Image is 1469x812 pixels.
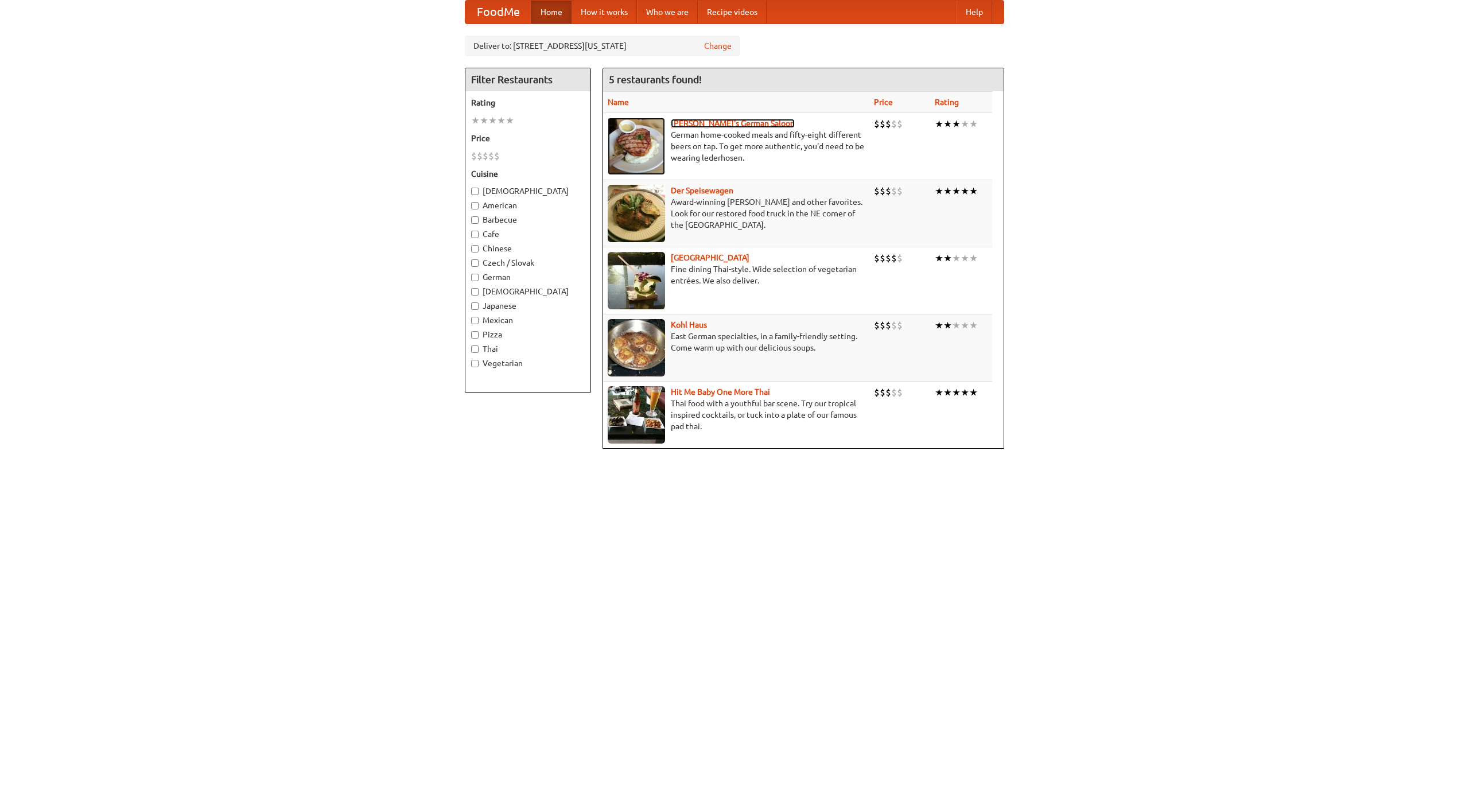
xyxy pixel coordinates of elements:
li: ★ [935,319,943,332]
label: Cafe [471,228,585,240]
a: Home [531,1,572,24]
label: American [471,200,585,211]
li: $ [880,185,885,197]
label: Chinese [471,243,585,254]
li: $ [483,150,488,162]
li: $ [880,386,885,399]
li: $ [897,319,903,332]
li: ★ [952,118,961,130]
li: ★ [961,118,969,130]
input: Vegetarian [471,360,479,367]
li: ★ [961,319,969,332]
input: Cafe [471,231,479,238]
li: $ [885,118,891,130]
input: [DEMOGRAPHIC_DATA] [471,288,479,296]
li: $ [897,118,903,130]
li: $ [885,252,891,265]
li: $ [897,386,903,399]
li: $ [874,386,880,399]
li: ★ [506,114,514,127]
li: ★ [961,252,969,265]
input: German [471,274,479,281]
p: East German specialties, in a family-friendly setting. Come warm up with our delicious soups. [608,331,865,353]
li: $ [477,150,483,162]
li: ★ [943,185,952,197]
li: $ [897,252,903,265]
li: ★ [935,386,943,399]
label: German [471,271,585,283]
a: Recipe videos [698,1,767,24]
li: ★ [969,319,978,332]
li: ★ [480,114,488,127]
h5: Cuisine [471,168,585,180]
li: ★ [497,114,506,127]
label: [DEMOGRAPHIC_DATA] [471,185,585,197]
a: Hit Me Baby One More Thai [671,387,770,397]
a: How it works [572,1,637,24]
a: FoodMe [465,1,531,24]
div: Deliver to: [STREET_ADDRESS][US_STATE] [465,36,740,56]
li: $ [891,252,897,265]
input: Japanese [471,302,479,310]
li: ★ [969,386,978,399]
li: $ [874,252,880,265]
li: $ [874,319,880,332]
p: Award-winning [PERSON_NAME] and other favorites. Look for our restored food truck in the NE corne... [608,196,865,231]
input: Chinese [471,245,479,252]
label: Japanese [471,300,585,312]
a: Kohl Haus [671,320,707,329]
li: $ [885,185,891,197]
li: ★ [952,386,961,399]
li: ★ [488,114,497,127]
label: Barbecue [471,214,585,226]
a: [GEOGRAPHIC_DATA] [671,253,749,262]
label: [DEMOGRAPHIC_DATA] [471,286,585,297]
a: Der Speisewagen [671,186,733,195]
li: ★ [952,185,961,197]
h4: Filter Restaurants [465,68,590,91]
input: American [471,202,479,209]
input: Barbecue [471,216,479,224]
li: $ [488,150,494,162]
li: $ [891,319,897,332]
label: Mexican [471,314,585,326]
p: Thai food with a youthful bar scene. Try our tropical inspired cocktails, or tuck into a plate of... [608,398,865,432]
input: Mexican [471,317,479,324]
a: Help [957,1,992,24]
li: $ [880,118,885,130]
a: Price [874,98,893,107]
li: ★ [935,118,943,130]
li: ★ [969,252,978,265]
label: Czech / Slovak [471,257,585,269]
img: babythai.jpg [608,386,665,444]
ng-pluralize: 5 restaurants found! [609,74,702,85]
h5: Price [471,133,585,144]
a: Change [704,40,732,52]
li: ★ [943,386,952,399]
li: ★ [935,252,943,265]
li: ★ [952,319,961,332]
input: [DEMOGRAPHIC_DATA] [471,188,479,195]
li: ★ [969,118,978,130]
input: Thai [471,345,479,353]
li: $ [880,319,885,332]
img: esthers.jpg [608,118,665,175]
li: $ [880,252,885,265]
li: ★ [952,252,961,265]
input: Czech / Slovak [471,259,479,267]
li: ★ [961,185,969,197]
li: $ [897,185,903,197]
label: Vegetarian [471,358,585,369]
img: kohlhaus.jpg [608,319,665,376]
a: Name [608,98,629,107]
li: $ [874,185,880,197]
label: Thai [471,343,585,355]
label: Pizza [471,329,585,340]
li: ★ [969,185,978,197]
li: ★ [943,252,952,265]
li: $ [494,150,500,162]
p: German home-cooked meals and fifty-eight different beers on tap. To get more authentic, you'd nee... [608,129,865,164]
li: ★ [935,185,943,197]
